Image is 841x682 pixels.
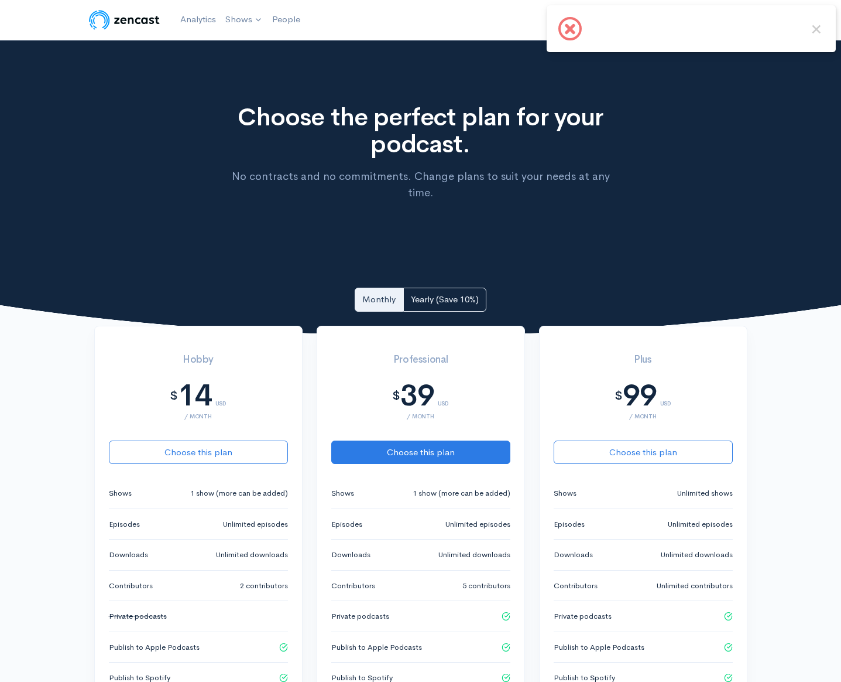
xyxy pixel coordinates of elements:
[554,487,576,499] small: Shows
[170,390,178,403] div: $
[677,487,733,499] small: Unlimited shows
[331,487,354,499] small: Shows
[176,7,221,32] a: Analytics
[331,611,389,622] small: Private podcasts
[554,580,598,592] small: Contributors
[392,390,400,403] div: $
[657,580,733,592] small: Unlimited contributors
[355,288,403,312] a: Monthly
[109,580,153,592] small: Contributors
[668,519,733,530] small: Unlimited episodes
[438,386,449,407] div: USD
[554,519,585,530] small: Episodes
[221,7,267,33] a: Shows
[217,104,624,158] h1: Choose the perfect plan for your podcast.
[109,441,288,465] button: Choose this plan
[554,441,733,465] button: Choose this plan
[615,390,623,403] div: $
[109,413,288,420] div: / month
[554,549,593,561] small: Downloads
[109,549,148,561] small: Downloads
[109,487,132,499] small: Shows
[109,354,288,366] h3: Hobby
[661,549,733,561] small: Unlimited downloads
[240,580,288,592] small: 2 contributors
[413,487,510,499] small: 1 show (more can be added)
[660,386,671,407] div: USD
[331,580,375,592] small: Contributors
[462,580,510,592] small: 5 contributors
[623,379,657,412] div: 99
[331,642,422,653] small: Publish to Apple Podcasts
[554,413,733,420] div: / month
[331,354,510,366] h3: Professional
[445,519,510,530] small: Unlimited episodes
[809,22,824,37] button: Close this dialog
[190,487,288,499] small: 1 show (more can be added)
[178,379,212,412] div: 14
[223,519,288,530] small: Unlimited episodes
[331,549,370,561] small: Downloads
[87,8,162,32] img: ZenCast Logo
[438,549,510,561] small: Unlimited downloads
[109,611,167,621] s: Private podcasts
[109,642,200,653] small: Publish to Apple Podcasts
[554,642,644,653] small: Publish to Apple Podcasts
[554,354,733,366] h3: Plus
[267,7,305,32] a: People
[217,168,624,201] p: No contracts and no commitments. Change plans to suit your needs at any time.
[215,386,226,407] div: USD
[554,611,612,622] small: Private podcasts
[331,441,510,465] button: Choose this plan
[109,519,140,530] small: Episodes
[403,288,486,312] a: Yearly (Save 10%)
[331,413,510,420] div: / month
[400,379,434,412] div: 39
[331,519,362,530] small: Episodes
[216,549,288,561] small: Unlimited downloads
